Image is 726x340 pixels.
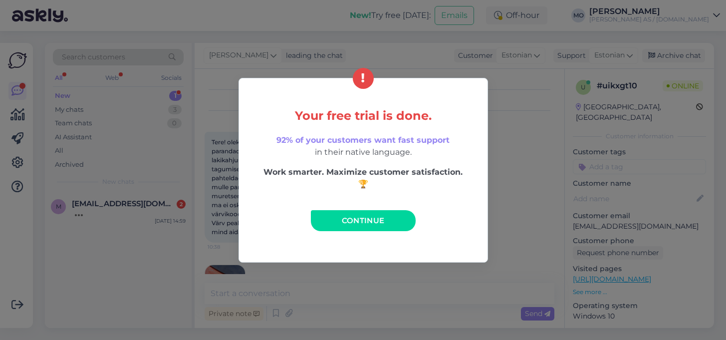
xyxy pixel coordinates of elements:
[276,135,450,145] span: 92% of your customers want fast support
[260,134,467,158] p: in their native language.
[342,216,385,225] span: Continue
[260,109,467,122] h5: Your free trial is done.
[311,210,416,231] a: Continue
[260,166,467,190] p: Work smarter. Maximize customer satisfaction. 🏆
